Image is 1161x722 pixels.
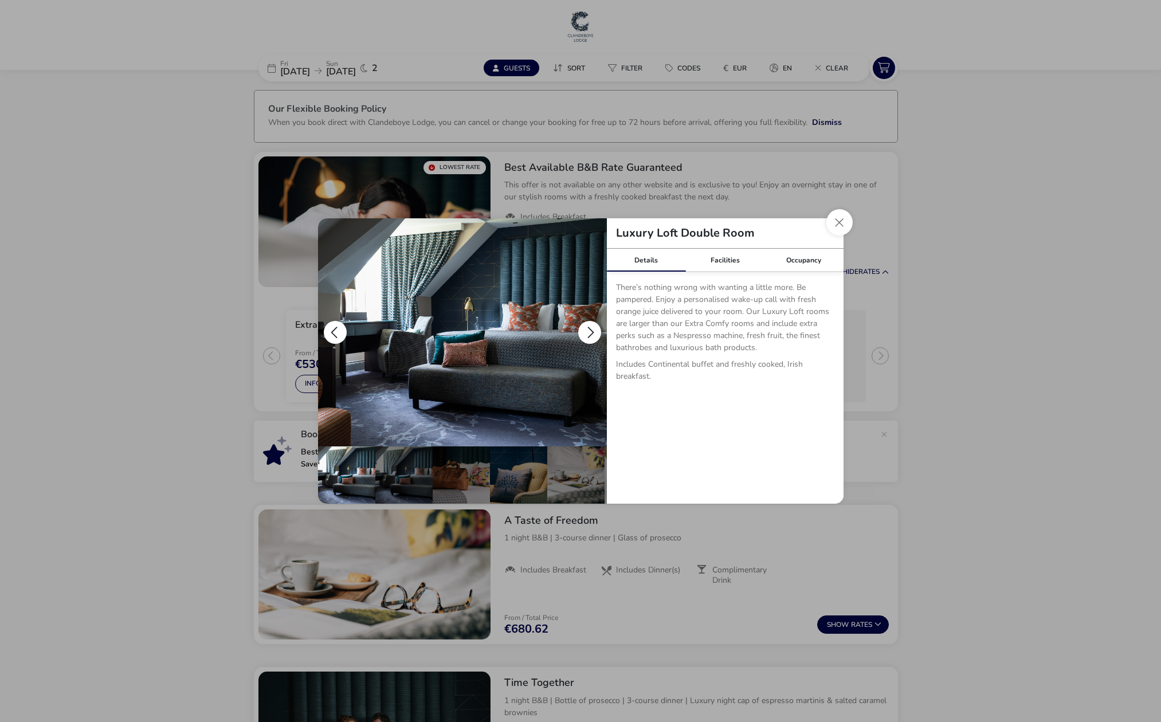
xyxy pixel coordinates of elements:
div: details [318,218,844,504]
h2: Luxury Loft Double Room [607,227,764,239]
div: Details [607,249,686,272]
p: Includes Continental buffet and freshly cooked, Irish breakfast. [616,358,834,387]
div: Occupancy [764,249,844,272]
div: Facilities [685,249,764,272]
img: fc66f50458867a4ff90386beeea730469a721b530d40e2a70f6e2d7426766345 [318,218,607,446]
button: Close dialog [826,209,853,236]
p: There’s nothing wrong with wanting a little more. Be pampered. Enjoy a personalised wake-up call ... [616,281,834,358]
